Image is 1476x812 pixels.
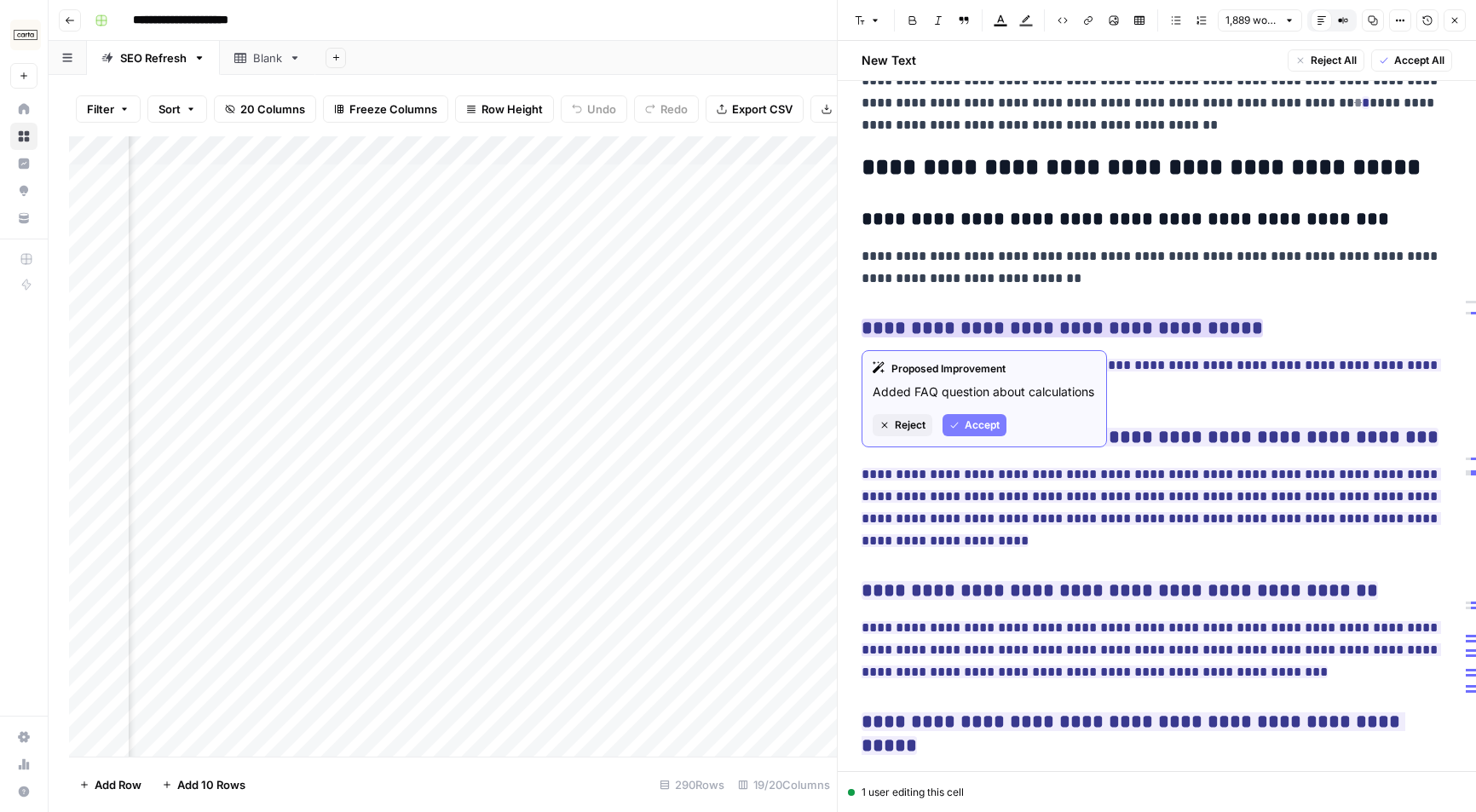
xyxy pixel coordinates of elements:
div: Blank [253,49,282,66]
span: Undo [587,101,616,118]
div: 19/20 Columns [731,771,837,798]
div: SEO Refresh [120,49,187,66]
button: Add 10 Rows [152,771,256,798]
button: Export CSV [706,95,804,123]
span: Export CSV [732,101,793,118]
span: Redo [660,101,688,118]
a: Opportunities [10,177,37,204]
button: Filter [76,95,141,123]
button: Redo [634,95,699,123]
button: 20 Columns [214,95,316,123]
a: Home [10,95,37,123]
button: Accept All [1371,49,1452,72]
span: Reject [895,418,925,433]
span: Add Row [95,776,141,793]
span: Add 10 Rows [177,776,245,793]
a: SEO Refresh [87,41,220,75]
a: Insights [10,150,37,177]
p: Added FAQ question about calculations [873,383,1096,400]
span: 1,889 words [1225,13,1279,28]
span: Accept All [1394,53,1444,68]
button: Workspace: Carta [10,14,37,56]
button: Add Row [69,771,152,798]
a: Your Data [10,204,37,232]
button: 1,889 words [1218,9,1302,32]
img: Carta Logo [10,20,41,50]
a: Usage [10,751,37,778]
span: Row Height [481,101,543,118]
h2: New Text [862,52,916,69]
span: Freeze Columns [349,101,437,118]
button: Row Height [455,95,554,123]
a: Blank [220,41,315,75]
div: Proposed Improvement [873,361,1096,377]
span: 20 Columns [240,101,305,118]
a: Settings [10,723,37,751]
button: Accept [943,414,1006,436]
div: 1 user editing this cell [848,785,1466,800]
span: Filter [87,101,114,118]
a: Browse [10,123,37,150]
div: 290 Rows [653,771,731,798]
button: Freeze Columns [323,95,448,123]
span: Accept [965,418,1000,433]
button: Reject All [1288,49,1364,72]
button: Undo [561,95,627,123]
button: Help + Support [10,778,37,805]
span: Sort [159,101,181,118]
span: Reject All [1311,53,1357,68]
button: Reject [873,414,932,436]
button: Sort [147,95,207,123]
